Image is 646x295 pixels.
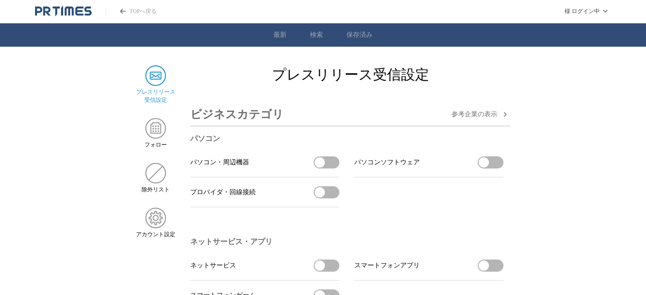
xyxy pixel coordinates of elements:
a: フォローフォロー [136,118,175,149]
img: プレスリリース 受信設定 [145,65,166,86]
img: 除外リスト [145,163,166,183]
span: プレスリリース 受信設定 [136,88,175,104]
span: パソコンソフトウェア [354,158,420,167]
h3: ネットサービス・アプリ [190,237,503,247]
a: 除外リスト除外リスト [136,163,175,194]
span: フォロー [144,141,167,149]
span: アカウント設定 [136,231,175,239]
img: アカウント設定 [145,208,166,228]
a: 最新 [273,31,287,39]
span: スマートフォンアプリ [354,261,420,270]
span: 参考企業の 表示 [452,110,497,119]
img: フォロー [145,118,166,139]
a: アカウント設定アカウント設定 [136,208,175,239]
a: PR TIMESのトップページはこちら [106,7,157,15]
span: ネットサービス [190,261,236,270]
a: 検索 [310,31,323,39]
a: PR TIMESのトップページはこちら [35,6,92,17]
span: パソコン・周辺機器 [190,158,249,167]
span: プロバイダ・回線接続 [190,188,256,197]
h2: プレスリリース受信設定 [190,65,510,84]
a: プレスリリース 受信設定プレスリリース 受信設定 [136,65,175,104]
span: 除外リスト [142,186,170,194]
h3: ビジネスカテゴリ [190,103,284,126]
h3: パソコン [190,134,503,144]
a: 保存済み [346,31,373,39]
button: 参考企業の表示 [452,109,510,120]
